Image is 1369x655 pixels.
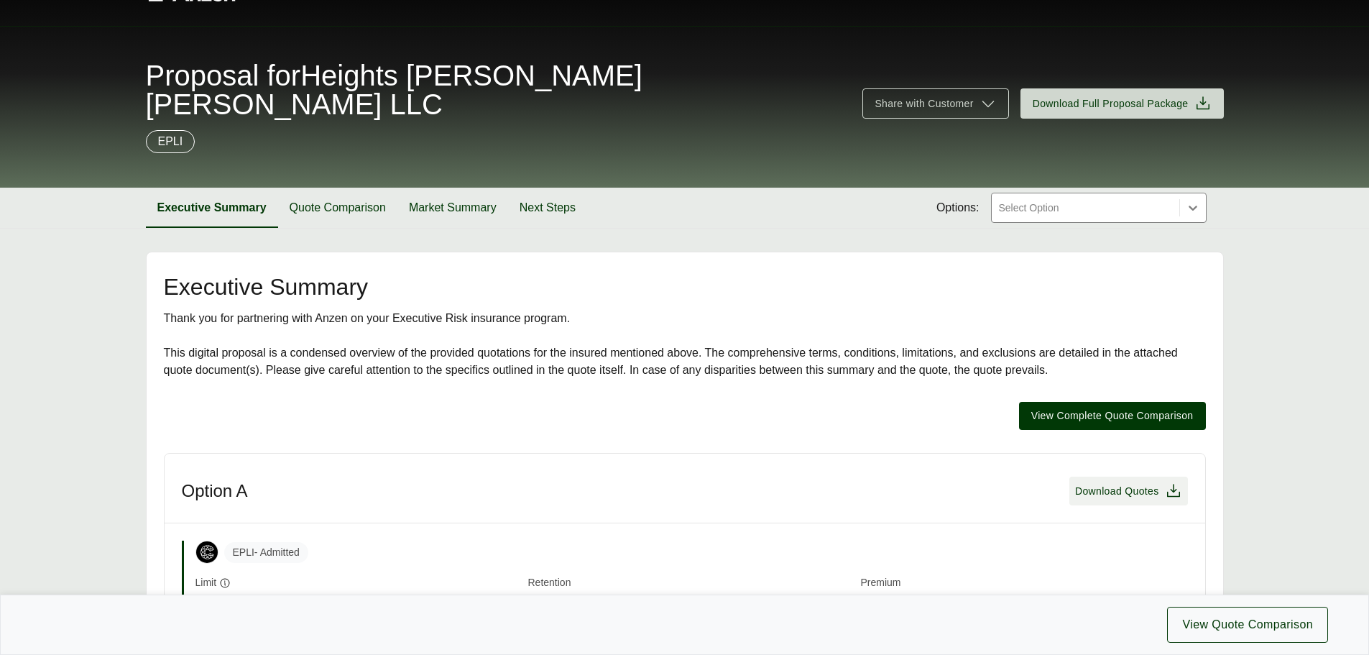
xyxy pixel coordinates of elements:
[861,592,1188,608] span: $3,619
[508,188,587,228] button: Next Steps
[164,275,1206,298] h2: Executive Summary
[875,96,973,111] span: Share with Customer
[936,199,979,216] span: Options:
[1075,484,1159,499] span: Download Quotes
[278,188,397,228] button: Quote Comparison
[861,575,1188,592] span: Premium
[158,133,183,150] p: EPLI
[1019,402,1206,430] button: View Complete Quote Comparison
[1031,408,1194,423] span: View Complete Quote Comparison
[528,592,855,608] span: $5,000
[862,88,1008,119] button: Share with Customer
[1167,607,1328,643] button: View Quote Comparison
[196,541,218,563] img: Coalition
[164,310,1206,379] div: Thank you for partnering with Anzen on your Executive Risk insurance program. This digital propos...
[195,575,217,590] span: Limit
[182,480,248,502] h3: Option A
[397,188,508,228] button: Market Summary
[1020,88,1224,119] button: Download Full Proposal Package
[528,575,855,592] span: Retention
[1033,96,1189,111] span: Download Full Proposal Package
[1182,616,1313,633] span: View Quote Comparison
[146,61,846,119] span: Proposal for Heights [PERSON_NAME] [PERSON_NAME] LLC
[224,542,308,563] span: EPLI - Admitted
[1069,477,1188,505] button: Download Quotes
[146,188,278,228] button: Executive Summary
[195,593,522,608] span: $1,000,000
